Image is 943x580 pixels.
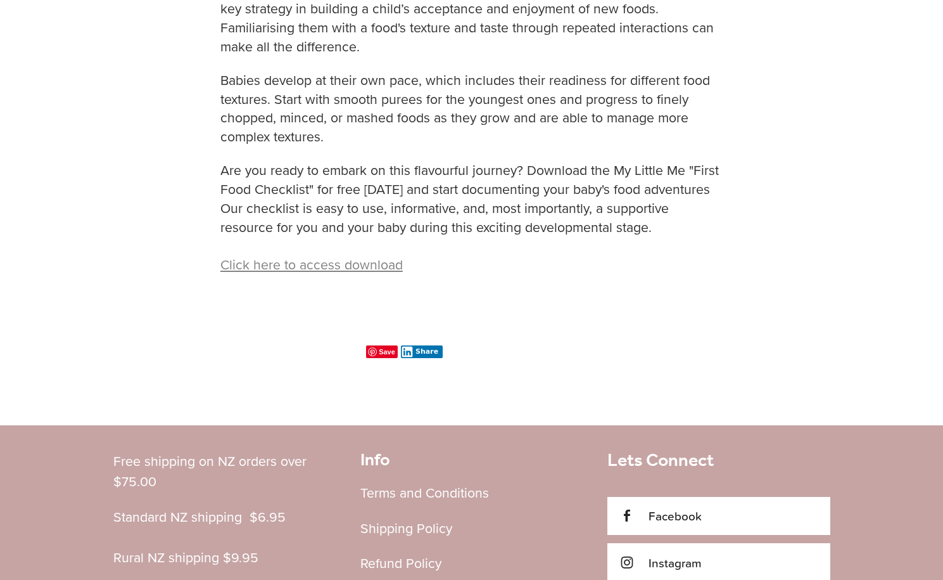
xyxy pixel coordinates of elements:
p: Babies develop at their own pace, which includes their readiness for different food textures. Sta... [220,71,723,162]
h3: Lets Connect [607,451,830,472]
a: Refund Policy [360,553,441,572]
span: Save [366,345,398,358]
iframe: X Post Button [224,345,265,358]
a: Shipping Policy [360,519,452,538]
p: Are you ready to embark on this flavourful journey? Download the My Little Me "First Food Checkli... [220,161,723,274]
h2: Info [360,451,583,472]
button: Share [401,345,443,358]
a: Click here to access download [220,255,403,274]
p: Free shipping on NZ orders over $75.00 [113,451,336,506]
span: Instagram [649,554,702,571]
a: Facebook [607,497,830,536]
a: Terms and Conditions [360,483,489,502]
span: Facebook [649,507,702,524]
iframe: fb:like Facebook Social Plugin [268,345,363,358]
